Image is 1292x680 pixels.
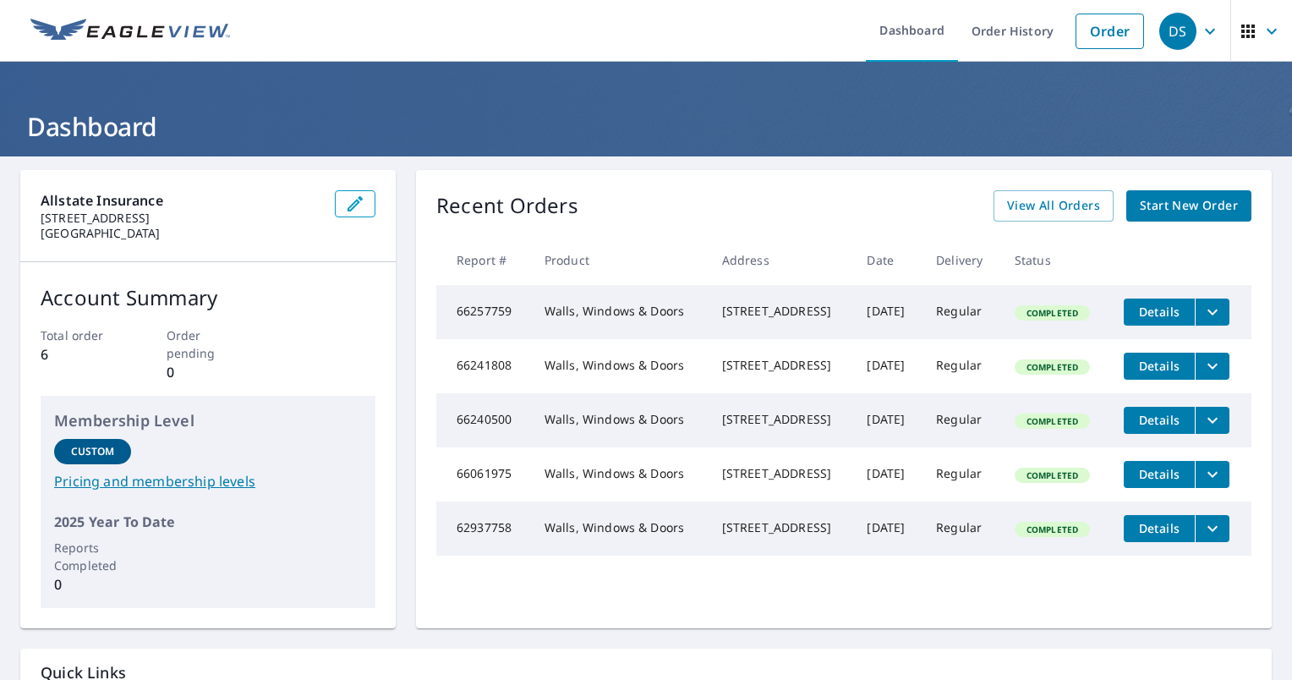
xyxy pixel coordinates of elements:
[709,235,854,285] th: Address
[54,512,362,532] p: 2025 Year To Date
[167,362,250,382] p: 0
[1076,14,1144,49] a: Order
[531,502,709,556] td: Walls, Windows & Doors
[41,282,375,313] p: Account Summary
[922,447,1001,502] td: Regular
[853,285,922,339] td: [DATE]
[1016,524,1088,535] span: Completed
[853,393,922,447] td: [DATE]
[436,285,531,339] td: 66257759
[922,339,1001,393] td: Regular
[1134,304,1185,320] span: Details
[41,344,124,365] p: 6
[1195,407,1229,434] button: filesDropdownBtn-66240500
[436,393,531,447] td: 66240500
[531,393,709,447] td: Walls, Windows & Doors
[922,285,1001,339] td: Regular
[41,226,321,241] p: [GEOGRAPHIC_DATA]
[722,303,840,320] div: [STREET_ADDRESS]
[1140,195,1238,217] span: Start New Order
[41,211,321,226] p: [STREET_ADDRESS]
[722,357,840,374] div: [STREET_ADDRESS]
[1134,412,1185,428] span: Details
[722,519,840,536] div: [STREET_ADDRESS]
[1124,299,1195,326] button: detailsBtn-66257759
[531,285,709,339] td: Walls, Windows & Doors
[41,326,124,344] p: Total order
[1124,461,1195,488] button: detailsBtn-66061975
[167,326,250,362] p: Order pending
[531,447,709,502] td: Walls, Windows & Doors
[30,19,230,44] img: EV Logo
[1124,515,1195,542] button: detailsBtn-62937758
[436,190,578,222] p: Recent Orders
[1126,190,1251,222] a: Start New Order
[994,190,1114,222] a: View All Orders
[1195,515,1229,542] button: filesDropdownBtn-62937758
[722,465,840,482] div: [STREET_ADDRESS]
[853,502,922,556] td: [DATE]
[71,444,115,459] p: Custom
[436,502,531,556] td: 62937758
[1195,299,1229,326] button: filesDropdownBtn-66257759
[1134,520,1185,536] span: Details
[436,447,531,502] td: 66061975
[1016,469,1088,481] span: Completed
[54,574,131,595] p: 0
[54,539,131,574] p: Reports Completed
[54,409,362,432] p: Membership Level
[1134,358,1185,374] span: Details
[853,339,922,393] td: [DATE]
[722,411,840,428] div: [STREET_ADDRESS]
[1124,353,1195,380] button: detailsBtn-66241808
[41,190,321,211] p: Allstate Insurance
[1016,361,1088,373] span: Completed
[853,235,922,285] th: Date
[1134,466,1185,482] span: Details
[436,339,531,393] td: 66241808
[1016,415,1088,427] span: Completed
[922,235,1001,285] th: Delivery
[1007,195,1100,217] span: View All Orders
[1195,461,1229,488] button: filesDropdownBtn-66061975
[853,447,922,502] td: [DATE]
[1195,353,1229,380] button: filesDropdownBtn-66241808
[1159,13,1196,50] div: DS
[922,393,1001,447] td: Regular
[531,235,709,285] th: Product
[54,471,362,491] a: Pricing and membership levels
[436,235,531,285] th: Report #
[531,339,709,393] td: Walls, Windows & Doors
[1001,235,1110,285] th: Status
[20,109,1272,144] h1: Dashboard
[1124,407,1195,434] button: detailsBtn-66240500
[1016,307,1088,319] span: Completed
[922,502,1001,556] td: Regular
